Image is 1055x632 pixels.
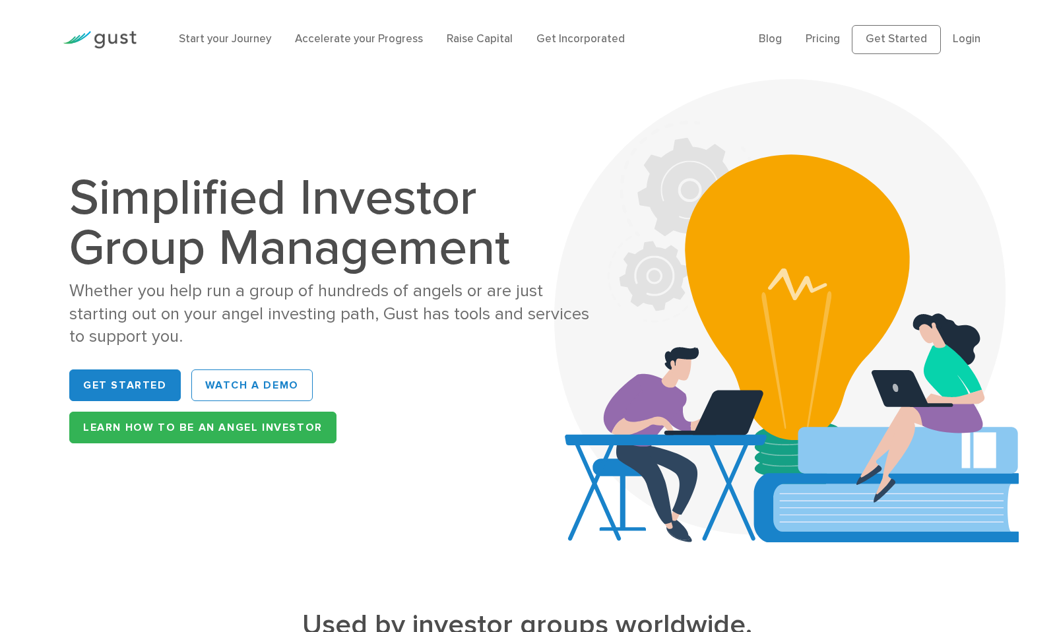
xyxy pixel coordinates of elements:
[759,32,782,46] a: Blog
[447,32,513,46] a: Raise Capital
[852,25,941,54] a: Get Started
[536,32,625,46] a: Get Incorporated
[806,32,840,46] a: Pricing
[63,31,137,49] img: Gust Logo
[69,412,336,443] a: Learn How to be an Angel Investor
[554,79,1019,542] img: Aca 2023 Hero Bg
[295,32,423,46] a: Accelerate your Progress
[69,369,181,401] a: Get Started
[191,369,313,401] a: WATCH A DEMO
[69,280,596,348] div: Whether you help run a group of hundreds of angels or are just starting out on your angel investi...
[179,32,271,46] a: Start your Journey
[953,32,980,46] a: Login
[69,173,596,273] h1: Simplified Investor Group Management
